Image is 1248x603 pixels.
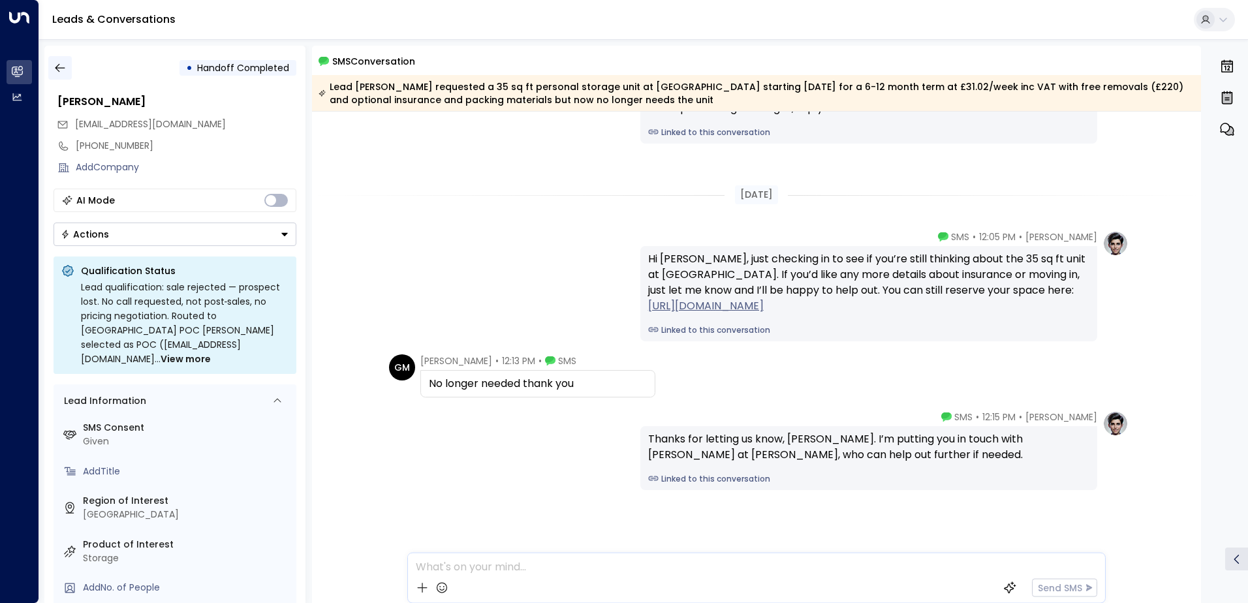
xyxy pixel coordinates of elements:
div: AddNo. of People [83,581,291,595]
span: 12:05 PM [979,230,1016,243]
p: Qualification Status [81,264,289,277]
div: Storage [83,551,291,565]
span: 12:15 PM [982,410,1016,424]
div: [DATE] [735,185,778,204]
span: • [976,410,979,424]
div: AddTitle [83,465,291,478]
span: [PERSON_NAME] [420,354,492,367]
span: Handoff Completed [197,61,289,74]
span: SMS [954,410,973,424]
div: GM [389,354,415,380]
a: Linked to this conversation [648,127,1089,138]
a: Linked to this conversation [648,473,1089,485]
span: • [1019,410,1022,424]
a: [URL][DOMAIN_NAME] [648,298,764,314]
div: Lead Information [59,394,146,408]
img: profile-logo.png [1102,230,1129,256]
label: SMS Consent [83,421,291,435]
a: Linked to this conversation [648,324,1089,336]
div: Button group with a nested menu [54,223,296,246]
div: Given [83,435,291,448]
span: • [538,354,542,367]
div: [GEOGRAPHIC_DATA] [83,508,291,521]
div: Thanks for letting us know, [PERSON_NAME]. I’m putting you in touch with [PERSON_NAME] at [PERSON... [648,431,1089,463]
div: AddCompany [76,161,296,174]
span: [EMAIL_ADDRESS][DOMAIN_NAME] [75,117,226,131]
div: AI Mode [76,194,115,207]
div: [PERSON_NAME] [57,94,296,110]
span: SMS Conversation [332,54,415,69]
span: SMS [951,230,969,243]
button: Actions [54,223,296,246]
div: Hi [PERSON_NAME], just checking in to see if you’re still thinking about the 35 sq ft unit at [GE... [648,251,1089,314]
span: • [973,230,976,243]
span: • [495,354,499,367]
span: Nikkitamcgill1990@hotmail.com [75,117,226,131]
span: • [1019,230,1022,243]
span: 12:13 PM [502,354,535,367]
span: View more [161,352,211,366]
span: [PERSON_NAME] [1025,230,1097,243]
img: profile-logo.png [1102,410,1129,437]
div: Actions [61,228,109,240]
span: SMS [558,354,576,367]
label: Region of Interest [83,494,291,508]
div: Lead [PERSON_NAME] requested a 35 sq ft personal storage unit at [GEOGRAPHIC_DATA] starting [DATE... [319,80,1194,106]
div: [PHONE_NUMBER] [76,139,296,153]
div: Lead qualification: sale rejected — prospect lost. No call requested, not post‑sales, no pricing ... [81,280,289,366]
a: Leads & Conversations [52,12,176,27]
label: Product of Interest [83,538,291,551]
div: No longer needed thank you [429,376,647,392]
span: [PERSON_NAME] [1025,410,1097,424]
div: • [186,56,193,80]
